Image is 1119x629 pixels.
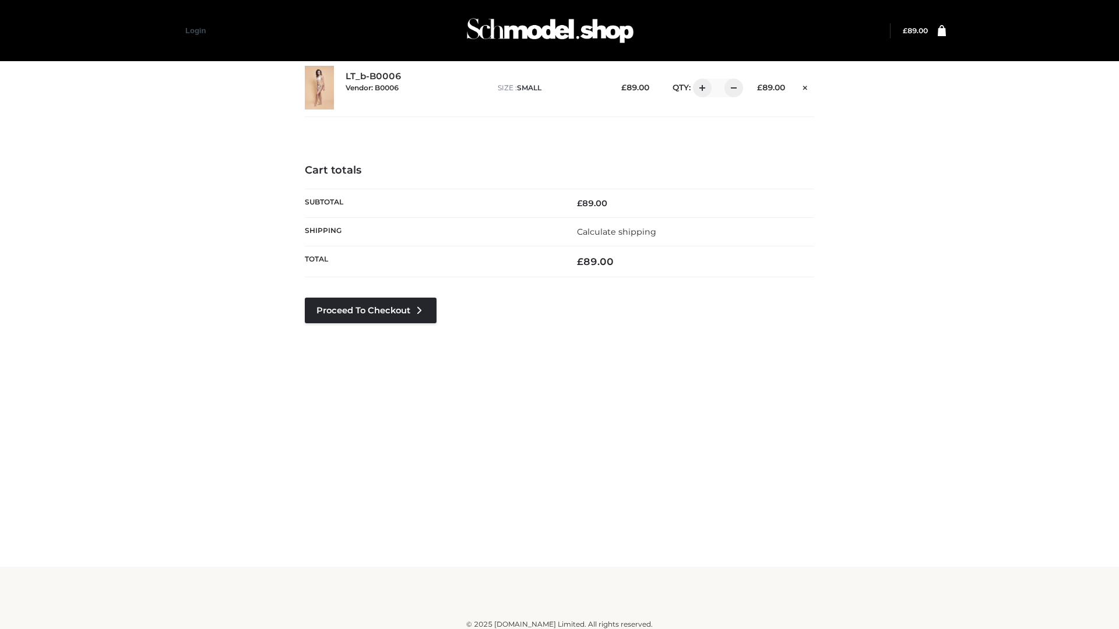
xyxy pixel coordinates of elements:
h4: Cart totals [305,164,814,177]
div: QTY: [661,79,739,97]
small: Vendor: B0006 [346,83,399,92]
img: Schmodel Admin 964 [463,8,638,54]
span: £ [903,26,907,35]
bdi: 89.00 [577,198,607,209]
span: £ [757,83,762,92]
p: size : [498,83,603,93]
bdi: 89.00 [577,256,614,267]
bdi: 89.00 [621,83,649,92]
span: £ [621,83,627,92]
bdi: 89.00 [757,83,785,92]
bdi: 89.00 [903,26,928,35]
div: LT_b-B0006 [346,71,486,104]
span: £ [577,198,582,209]
th: Total [305,246,559,277]
a: Remove this item [797,79,814,94]
span: £ [577,256,583,267]
a: £89.00 [903,26,928,35]
th: Shipping [305,217,559,246]
a: Calculate shipping [577,227,656,237]
th: Subtotal [305,189,559,217]
a: Login [185,26,206,35]
span: SMALL [517,83,541,92]
a: Proceed to Checkout [305,298,437,323]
